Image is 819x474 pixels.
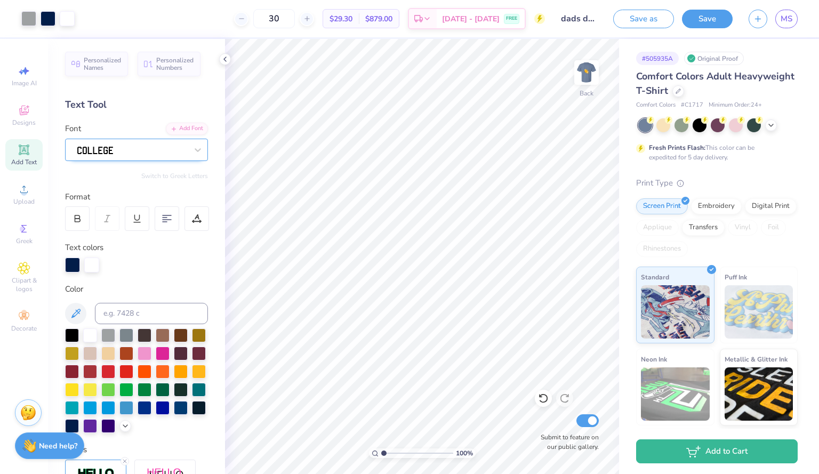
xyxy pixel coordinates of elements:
label: Text colors [65,242,103,254]
div: Vinyl [728,220,758,236]
label: Submit to feature on our public gallery. [535,432,599,452]
span: Neon Ink [641,354,667,365]
span: Decorate [11,324,37,333]
img: Puff Ink [725,285,793,339]
div: Styles [65,444,208,456]
span: Puff Ink [725,271,747,283]
div: Text Tool [65,98,208,112]
input: e.g. 7428 c [95,303,208,324]
span: $879.00 [365,13,392,25]
div: # 505935A [636,52,679,65]
span: Comfort Colors [636,101,676,110]
div: Color [65,283,208,295]
div: Format [65,191,209,203]
span: Comfort Colors Adult Heavyweight T-Shirt [636,70,794,97]
div: This color can be expedited for 5 day delivery. [649,143,780,162]
strong: Fresh Prints Flash: [649,143,705,152]
div: Add Font [166,123,208,135]
span: Clipart & logos [5,276,43,293]
img: Standard [641,285,710,339]
span: Minimum Order: 24 + [709,101,762,110]
a: MS [775,10,798,28]
span: [DATE] - [DATE] [442,13,500,25]
div: Digital Print [745,198,797,214]
div: Original Proof [684,52,744,65]
img: Neon Ink [641,367,710,421]
strong: Need help? [39,441,77,451]
span: Designs [12,118,36,127]
span: Upload [13,197,35,206]
span: MS [781,13,792,25]
div: Screen Print [636,198,688,214]
span: # C1717 [681,101,703,110]
div: Print Type [636,177,798,189]
button: Save as [613,10,674,28]
div: Embroidery [691,198,742,214]
img: Metallic & Glitter Ink [725,367,793,421]
span: $29.30 [330,13,352,25]
label: Font [65,123,81,135]
span: Personalized Names [84,57,122,71]
span: Standard [641,271,669,283]
button: Switch to Greek Letters [141,172,208,180]
span: Image AI [12,79,37,87]
div: Back [580,89,593,98]
img: Back [576,62,597,83]
span: FREE [506,15,517,22]
div: Foil [761,220,786,236]
div: Applique [636,220,679,236]
button: Save [682,10,733,28]
button: Add to Cart [636,439,798,463]
span: Personalized Numbers [156,57,194,71]
span: 100 % [456,448,473,458]
div: Transfers [682,220,725,236]
span: Greek [16,237,33,245]
span: Add Text [11,158,37,166]
div: Rhinestones [636,241,688,257]
input: – – [253,9,295,28]
input: Untitled Design [553,8,605,29]
span: Metallic & Glitter Ink [725,354,788,365]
